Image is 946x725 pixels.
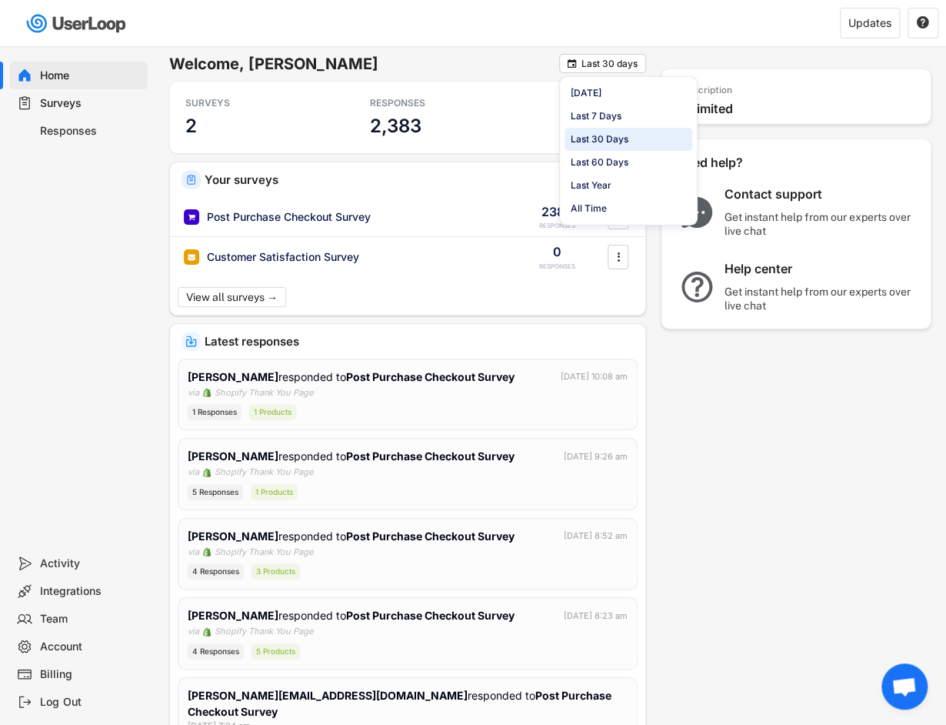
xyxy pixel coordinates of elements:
button:  [611,246,626,269]
div: 5 Responses [188,484,243,500]
button:  [566,58,578,69]
h3: 2,383 [370,114,421,138]
strong: Post Purchase Checkout Survey [346,449,515,463]
div: via [188,625,199,638]
div: RESPONSES [539,262,575,271]
div: 3 Products [251,563,300,580]
strong: [PERSON_NAME] [188,530,278,543]
img: 1156660_ecommerce_logo_shopify_icon%20%281%29.png [202,388,212,397]
div: SURVEYS [185,97,324,109]
div: via [188,386,199,399]
text:  [617,249,620,265]
h3: 2 [185,114,197,138]
div: RESPONSES [539,222,575,230]
div: responded to [188,448,518,464]
div: Integrations [40,584,142,599]
img: 1156660_ecommerce_logo_shopify_icon%20%281%29.png [202,547,212,556]
div: Get instant help from our experts over live chat [724,210,917,238]
div: Your surveys [205,174,634,185]
div: Home [40,68,142,83]
div: responded to [188,607,518,623]
div: 2383 [541,203,572,220]
div: Subscription [677,85,732,97]
img: 1156660_ecommerce_logo_shopify_icon%20%281%29.png [202,627,212,636]
strong: [PERSON_NAME] [188,370,278,383]
div: 1 Products [249,404,296,420]
div: Surveys [40,96,142,111]
strong: Post Purchase Checkout Survey [346,530,515,543]
div: Last 30 Days [571,132,628,146]
strong: [PERSON_NAME] [188,449,278,463]
div: 4 Responses [188,563,244,580]
div: Unlimited [677,101,923,117]
a: Open chat [881,663,928,710]
div: [DATE] 8:23 am [564,610,628,623]
div: Shopify Thank You Page [215,466,313,479]
strong: [PERSON_NAME] [188,609,278,622]
h6: Welcome, [PERSON_NAME] [169,54,559,74]
div: All Time [571,202,607,215]
div: Last 60 Days [571,155,628,169]
strong: [PERSON_NAME][EMAIL_ADDRESS][DOMAIN_NAME] [188,689,468,702]
div: Shopify Thank You Page [215,546,313,559]
div: Post Purchase Checkout Survey [207,209,371,225]
button:  [611,205,626,229]
div: Shopify Thank You Page [215,625,313,638]
div: Contact support [724,186,917,202]
div: 4 Responses [188,643,244,660]
strong: Post Purchase Checkout Survey [346,370,515,383]
div: Need help? [677,155,784,171]
div: Activity [40,556,142,571]
div: responded to [188,687,628,720]
div: Last 7 Days [571,109,621,123]
img: QuestionMarkInverseMajor.svg [677,272,717,302]
div: [DATE] 9:26 am [564,450,628,463]
div: Latest responses [205,336,634,347]
img: 1156660_ecommerce_logo_shopify_icon%20%281%29.png [202,468,212,477]
div: Log Out [40,695,142,710]
div: 5 Products [251,643,300,660]
text:  [568,58,577,69]
div: 1 Responses [188,404,241,420]
div: 1 Products [251,484,298,500]
div: Team [40,612,142,626]
div: responded to [188,369,518,385]
div: Last 30 days [581,59,638,68]
div: Billing [40,667,142,682]
text:  [917,15,929,29]
strong: Post Purchase Checkout Survey [346,609,515,622]
button: View all surveys → [178,287,286,307]
div: 0 [553,243,561,260]
div: Updates [848,18,891,28]
div: Customer Satisfaction Survey [207,249,359,265]
div: Last Year [571,179,611,192]
div: [DATE] [571,86,601,100]
img: IncomingMajor.svg [185,336,197,347]
div: Shopify Thank You Page [215,386,313,399]
strong: Post Purchase Checkout Survey [188,689,614,718]
div: Account [40,640,142,654]
div: via [188,466,199,479]
div: [DATE] 10:08 am [561,370,628,383]
img: userloop-logo-01.svg [23,8,132,39]
div: Get instant help from our experts over live chat [724,285,917,312]
div: Responses [40,124,142,139]
div: via [188,546,199,559]
div: [DATE] 8:52 am [564,530,628,543]
button:  [916,16,930,30]
div: RESPONSES [370,97,508,109]
div: responded to [188,528,518,544]
div: Help center [724,261,917,277]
